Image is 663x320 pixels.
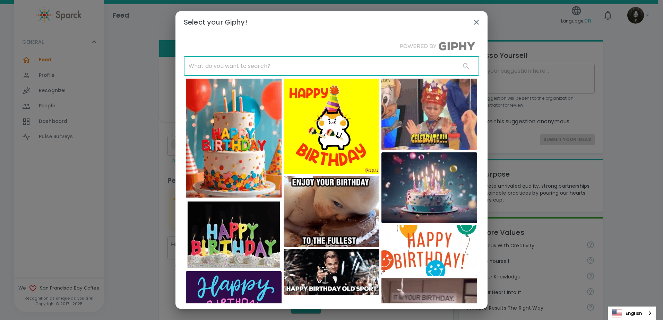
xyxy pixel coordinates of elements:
[175,11,488,33] h2: Select your Giphy!
[381,79,477,150] img: Video gif. A little boy in a Chuck E. Cheese birthday crown dances in celebration. Text, “Celebra...
[608,306,656,320] aside: Language selected: English
[186,200,282,269] img: Text gif. Rainbow-colored candles atop a sprinkled cake with the flames rising up and down, readi...
[284,176,379,247] img: Video gif. A messy, naked baby smushes its face into a chocolate cake, one eye staring at us as i...
[184,56,455,76] input: What do you want to search?
[381,152,477,223] img: Video gif. A birthday cake with lit candles sits on a table. Confetti falls around it and the can...
[396,42,479,51] img: Powered by GIPHY
[284,249,379,295] img: Happy Birthday GIF
[381,225,477,276] img: Text gif. Multicolored balloons, some with smiley faces, float past the text "Happy Birthday!"
[284,79,379,174] img: Happy Birthday Celebration GIF by Poku Meow
[608,307,656,320] a: English
[608,306,656,320] div: Language
[186,79,282,198] img: Happy Birthday Party GIF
